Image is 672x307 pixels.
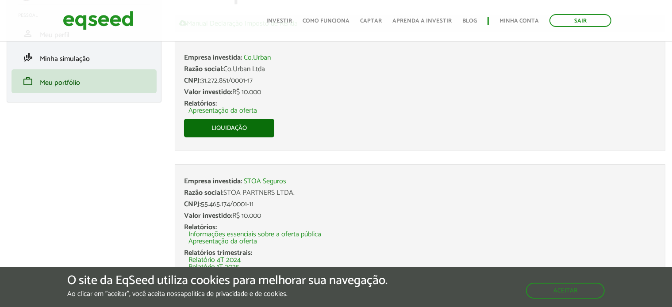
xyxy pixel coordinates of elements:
[462,18,477,24] a: Blog
[184,212,656,220] div: R$ 10.000
[184,52,242,64] span: Empresa investida:
[184,190,656,197] div: STOA PARTNERS LTDA.
[244,178,286,185] a: STOA Seguros
[184,187,223,199] span: Razão social:
[18,52,150,63] a: finance_modeMinha simulação
[303,18,349,24] a: Como funciona
[184,98,217,110] span: Relatórios:
[549,14,611,27] a: Sair
[63,9,134,32] img: EqSeed
[188,231,321,238] a: Informações essenciais sobre a oferta pública
[526,283,605,299] button: Aceitar
[12,69,157,93] li: Meu portfólio
[188,107,257,114] a: Apresentação da oferta
[12,45,157,69] li: Minha simulação
[184,63,223,75] span: Razão social:
[392,18,452,24] a: Aprenda a investir
[23,76,33,87] span: work
[67,290,388,298] p: Ao clicar em "aceitar", você aceita nossa .
[184,201,656,208] div: 55.465.174/0001-11
[360,18,382,24] a: Captar
[40,77,80,89] span: Meu portfólio
[184,221,217,233] span: Relatórios:
[184,175,242,187] span: Empresa investida:
[18,76,150,87] a: workMeu portfólio
[67,274,388,288] h5: O site da EqSeed utiliza cookies para melhorar sua navegação.
[40,53,90,65] span: Minha simulação
[188,257,241,264] a: Relatório 4T 2024
[266,18,292,24] a: Investir
[244,54,271,61] a: Co.Urban
[499,18,539,24] a: Minha conta
[184,86,232,98] span: Valor investido:
[184,210,232,222] span: Valor investido:
[184,89,656,96] div: R$ 10.000
[184,75,201,87] span: CNPJ:
[188,264,239,271] a: Relatório 1T 2025
[188,238,257,245] a: Apresentação da oferta
[184,66,656,73] div: Co.Urban Ltda
[184,247,252,259] span: Relatórios trimestrais:
[23,52,33,63] span: finance_mode
[184,119,274,137] a: Liquidação
[184,77,656,84] div: 31.272.851/0001-17
[184,198,201,210] span: CNPJ:
[184,291,286,298] a: política de privacidade e de cookies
